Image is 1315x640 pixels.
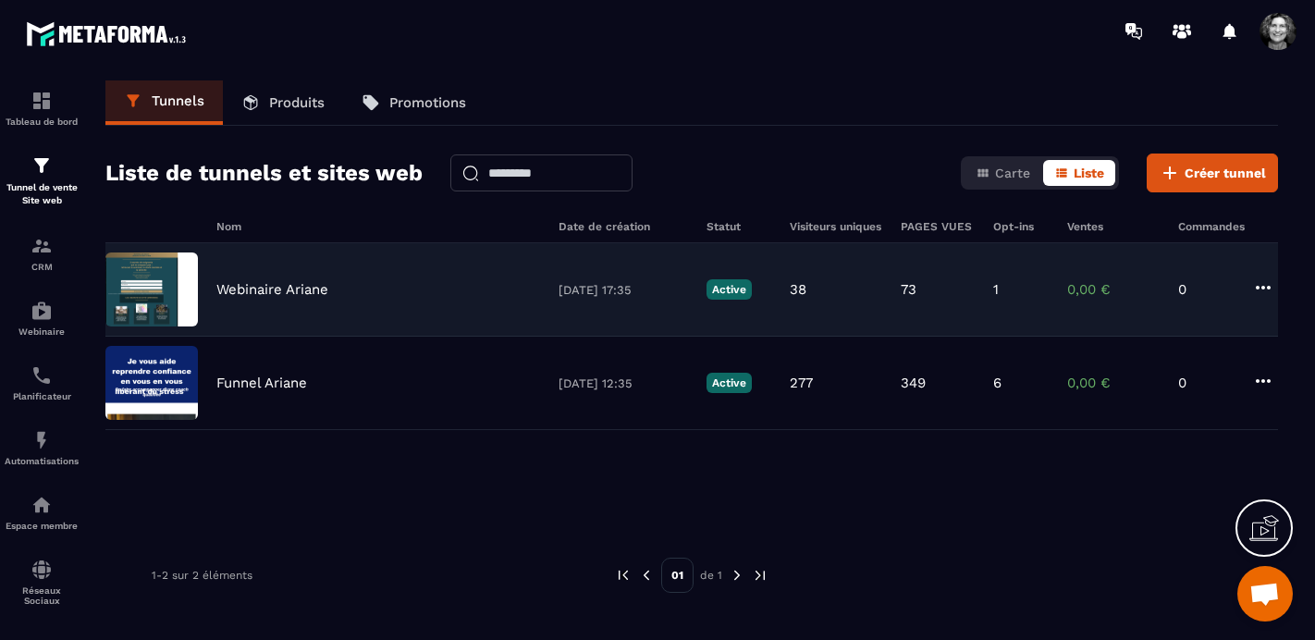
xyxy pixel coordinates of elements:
p: 38 [790,281,806,298]
img: formation [31,90,53,112]
a: formationformationTableau de bord [5,76,79,141]
p: Espace membre [5,521,79,531]
a: automationsautomationsAutomatisations [5,415,79,480]
p: 01 [661,558,694,593]
p: Webinaire [5,326,79,337]
img: next [729,567,745,584]
a: social-networksocial-networkRéseaux Sociaux [5,545,79,620]
h2: Liste de tunnels et sites web [105,154,423,191]
p: Automatisations [5,456,79,466]
span: Créer tunnel [1185,164,1266,182]
img: next [752,567,768,584]
img: prev [615,567,632,584]
p: Tableau de bord [5,117,79,127]
h6: Ventes [1067,220,1160,233]
img: scheduler [31,364,53,387]
p: 1 [993,281,999,298]
p: Produits [269,94,325,111]
h6: Date de création [559,220,688,233]
h6: Statut [707,220,771,233]
p: Réseaux Sociaux [5,585,79,606]
p: [DATE] 17:35 [559,283,688,297]
button: Liste [1043,160,1115,186]
p: 73 [901,281,916,298]
p: 1-2 sur 2 éléments [152,569,252,582]
p: 0 [1178,281,1234,298]
p: de 1 [700,568,722,583]
p: [DATE] 12:35 [559,376,688,390]
a: automationsautomationsWebinaire [5,286,79,351]
h6: Visiteurs uniques [790,220,882,233]
p: CRM [5,262,79,272]
span: Liste [1074,166,1104,180]
h6: Opt-ins [993,220,1049,233]
img: social-network [31,559,53,581]
a: schedulerschedulerPlanificateur [5,351,79,415]
a: formationformationCRM [5,221,79,286]
p: Planificateur [5,391,79,401]
h6: PAGES VUES [901,220,975,233]
p: Webinaire Ariane [216,281,328,298]
p: 6 [993,375,1002,391]
p: Tunnel de vente Site web [5,181,79,207]
img: automations [31,300,53,322]
p: Tunnels [152,92,204,109]
h6: Nom [216,220,540,233]
p: 0 [1178,375,1234,391]
h6: Commandes [1178,220,1245,233]
img: formation [31,235,53,257]
p: 349 [901,375,926,391]
button: Créer tunnel [1147,154,1278,192]
p: Active [707,279,752,300]
img: formation [31,154,53,177]
button: Carte [965,160,1041,186]
p: Promotions [389,94,466,111]
p: 0,00 € [1067,375,1160,391]
p: Active [707,373,752,393]
p: 0,00 € [1067,281,1160,298]
img: automations [31,429,53,451]
div: Ouvrir le chat [1237,566,1293,622]
p: Funnel Ariane [216,375,307,391]
a: automationsautomationsEspace membre [5,480,79,545]
a: formationformationTunnel de vente Site web [5,141,79,221]
a: Tunnels [105,80,223,125]
img: image [105,346,198,420]
img: logo [26,17,192,51]
a: Produits [223,80,343,125]
img: prev [638,567,655,584]
p: 277 [790,375,813,391]
a: Promotions [343,80,485,125]
img: automations [31,494,53,516]
img: image [105,252,198,326]
span: Carte [995,166,1030,180]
